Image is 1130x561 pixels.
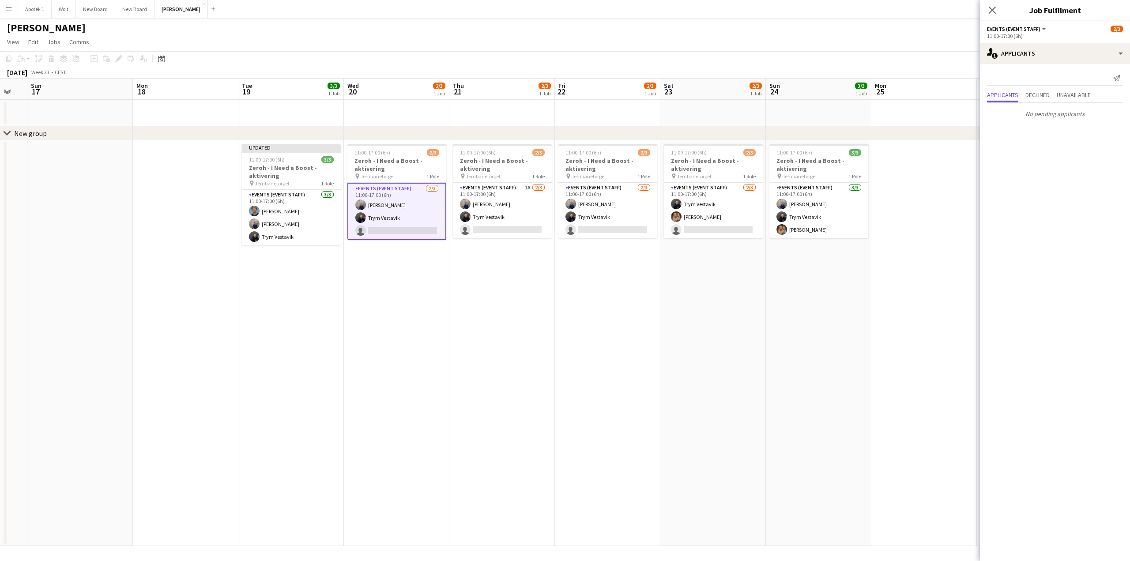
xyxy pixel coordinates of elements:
[664,157,763,173] h3: Zeroh - I Need a Boost - aktivering
[768,87,780,97] span: 24
[249,156,285,163] span: 11:00-17:00 (6h)
[539,83,551,89] span: 2/3
[769,183,868,238] app-card-role: Events (Event Staff)3/311:00-17:00 (6h)[PERSON_NAME]Trym Vestavik[PERSON_NAME]
[532,173,545,180] span: 1 Role
[539,90,550,97] div: 1 Job
[55,69,66,75] div: CEST
[347,183,446,240] app-card-role: Events (Event Staff)2/311:00-17:00 (6h)[PERSON_NAME]Trym Vestavik
[328,83,340,89] span: 3/3
[4,36,23,48] a: View
[242,144,341,245] app-job-card: Updated11:00-17:00 (6h)3/3Zeroh - I Need a Boost - aktivering Jernbanetorget1 RoleEvents (Event S...
[769,144,868,238] app-job-card: 11:00-17:00 (6h)3/3Zeroh - I Need a Boost - aktivering Jernbanetorget1 RoleEvents (Event Staff)3/...
[7,38,19,46] span: View
[453,82,464,90] span: Thu
[242,82,252,90] span: Tue
[979,87,991,97] span: 26
[433,83,445,89] span: 2/3
[427,149,439,156] span: 2/3
[31,82,41,90] span: Sun
[52,0,76,18] button: Wolt
[7,21,86,34] h1: [PERSON_NAME]
[66,36,93,48] a: Comms
[664,144,763,238] app-job-card: 11:00-17:00 (6h)2/3Zeroh - I Need a Boost - aktivering Jernbanetorget1 RoleEvents (Event Staff)2/...
[321,180,334,187] span: 1 Role
[29,69,51,75] span: Week 33
[750,83,762,89] span: 2/3
[346,87,359,97] span: 20
[7,68,27,77] div: [DATE]
[76,0,115,18] button: New Board
[532,149,545,156] span: 2/3
[453,183,552,238] app-card-role: Events (Event Staff)1A2/311:00-17:00 (6h)[PERSON_NAME]Trym Vestavik
[347,157,446,173] h3: Zeroh - I Need a Boost - aktivering
[154,0,208,18] button: [PERSON_NAME]
[558,82,565,90] span: Fri
[743,173,756,180] span: 1 Role
[874,87,886,97] span: 25
[663,87,674,97] span: 23
[433,90,445,97] div: 1 Job
[565,149,601,156] span: 11:00-17:00 (6h)
[782,173,817,180] span: Jernbanetorget
[571,173,606,180] span: Jernbanetorget
[255,180,290,187] span: Jernbanetorget
[1057,92,1091,98] span: Unavailable
[677,173,712,180] span: Jernbanetorget
[44,36,64,48] a: Jobs
[242,190,341,245] app-card-role: Events (Event Staff)3/311:00-17:00 (6h)[PERSON_NAME][PERSON_NAME]Trym Vestavik
[115,0,154,18] button: New Board
[750,90,761,97] div: 1 Job
[743,149,756,156] span: 2/3
[644,90,656,97] div: 1 Job
[980,106,1130,121] p: No pending applicants
[354,149,390,156] span: 11:00-17:00 (6h)
[1025,92,1050,98] span: Declined
[28,38,38,46] span: Edit
[987,33,1123,39] div: 11:00-17:00 (6h)
[637,173,650,180] span: 1 Role
[1111,26,1123,32] span: 2/3
[135,87,148,97] span: 18
[987,26,1047,32] button: Events (Event Staff)
[328,90,339,97] div: 1 Job
[638,149,650,156] span: 2/3
[14,129,47,138] div: New group
[664,183,763,238] app-card-role: Events (Event Staff)2/311:00-17:00 (6h)Trym Vestavik[PERSON_NAME]
[558,183,657,238] app-card-role: Events (Event Staff)2/311:00-17:00 (6h)[PERSON_NAME]Trym Vestavik
[769,82,780,90] span: Sun
[347,144,446,240] app-job-card: 11:00-17:00 (6h)2/3Zeroh - I Need a Boost - aktivering Jernbanetorget1 RoleEvents (Event Staff)2/...
[69,38,89,46] span: Comms
[980,4,1130,16] h3: Job Fulfilment
[360,173,395,180] span: Jernbanetorget
[848,173,861,180] span: 1 Role
[242,164,341,180] h3: Zeroh - I Need a Boost - aktivering
[855,90,867,97] div: 1 Job
[987,26,1040,32] span: Events (Event Staff)
[460,149,496,156] span: 11:00-17:00 (6h)
[855,83,867,89] span: 3/3
[987,92,1018,98] span: Applicants
[242,144,341,151] div: Updated
[426,173,439,180] span: 1 Role
[347,82,359,90] span: Wed
[452,87,464,97] span: 21
[453,144,552,238] app-job-card: 11:00-17:00 (6h)2/3Zeroh - I Need a Boost - aktivering Jernbanetorget1 RoleEvents (Event Staff)1A...
[769,157,868,173] h3: Zeroh - I Need a Boost - aktivering
[849,149,861,156] span: 3/3
[664,82,674,90] span: Sat
[241,87,252,97] span: 19
[671,149,707,156] span: 11:00-17:00 (6h)
[30,87,41,97] span: 17
[558,144,657,238] app-job-card: 11:00-17:00 (6h)2/3Zeroh - I Need a Boost - aktivering Jernbanetorget1 RoleEvents (Event Staff)2/...
[466,173,501,180] span: Jernbanetorget
[875,82,886,90] span: Mon
[47,38,60,46] span: Jobs
[321,156,334,163] span: 3/3
[18,0,52,18] button: Apotek 1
